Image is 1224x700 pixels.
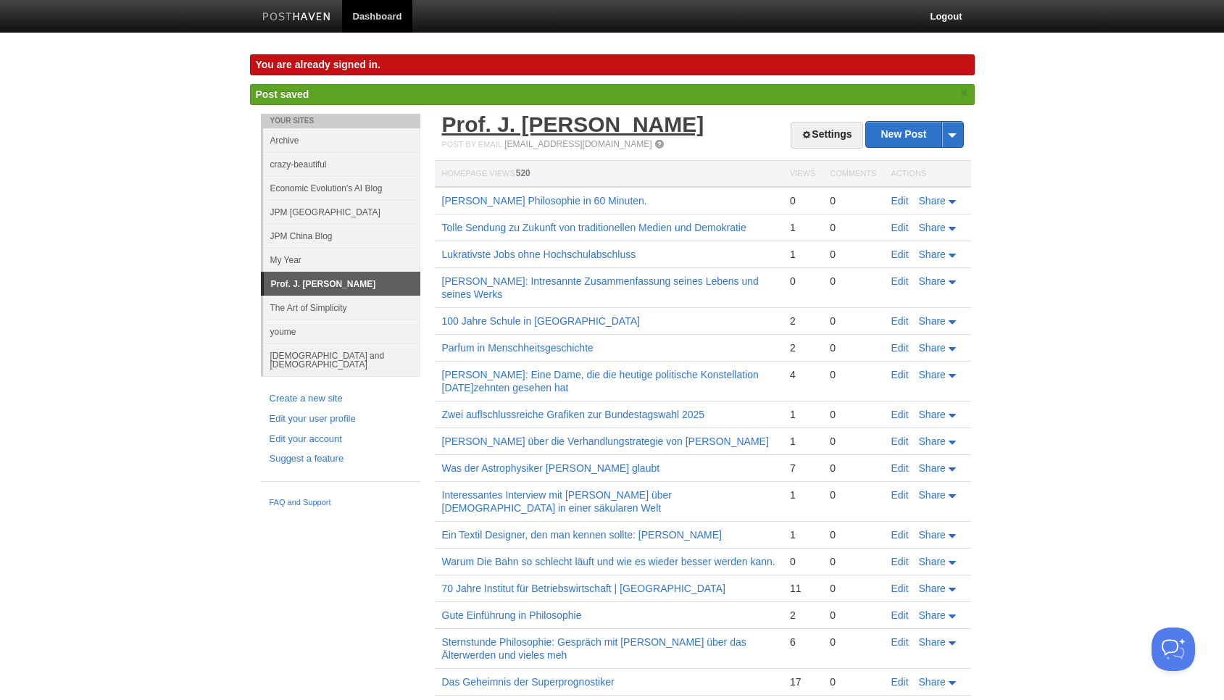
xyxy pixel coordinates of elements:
div: 0 [790,275,815,288]
a: Edit [891,436,909,447]
a: Edit your user profile [270,412,412,427]
span: Share [919,275,946,287]
a: New Post [866,122,962,147]
a: [PERSON_NAME]: Intresannte Zusammenfassung seines Lebens und seines Werks [442,275,759,300]
span: Post by Email [442,140,502,149]
span: Share [919,583,946,594]
span: Share [919,609,946,621]
a: Das Geheimnis der Superprognostiker [442,676,615,688]
a: JPM [GEOGRAPHIC_DATA] [263,200,420,224]
a: crazy-beautiful [263,152,420,176]
a: [PERSON_NAME] über die Verhandlungstrategie von [PERSON_NAME] [442,436,769,447]
a: FAQ and Support [270,496,412,509]
a: The Art of Simplicity [263,296,420,320]
div: 0 [830,582,876,595]
div: 0 [830,636,876,649]
a: Edit [891,489,909,501]
a: [DEMOGRAPHIC_DATA] and [DEMOGRAPHIC_DATA] [263,343,420,376]
a: Edit [891,462,909,474]
a: Prof. J. [PERSON_NAME] [442,112,704,136]
a: Was der Astrophysiker [PERSON_NAME] glaubt [442,462,660,474]
span: Share [919,249,946,260]
div: 0 [790,194,815,207]
div: 0 [830,194,876,207]
div: 6 [790,636,815,649]
a: [PERSON_NAME]: Eine Dame, die die heutige politische Konstellation [DATE]zehnten gesehen hat [442,369,759,393]
a: Edit [891,529,909,541]
a: Prof. J. [PERSON_NAME] [264,272,420,296]
div: 2 [790,609,815,622]
a: Economic Evolution's AI Blog [263,176,420,200]
a: Edit [891,315,909,327]
a: Archive [263,128,420,152]
div: 0 [830,675,876,688]
a: Edit [891,583,909,594]
span: Share [919,436,946,447]
div: 0 [830,341,876,354]
li: Your Sites [261,114,420,128]
div: 0 [830,314,876,328]
a: Edit your account [270,432,412,447]
div: 2 [790,341,815,354]
div: 1 [790,408,815,421]
div: 0 [830,275,876,288]
div: 0 [830,221,876,234]
div: 4 [790,368,815,381]
div: 0 [830,462,876,475]
a: Edit [891,369,909,380]
a: Tolle Sendung zu Zukunft von traditionellen Medien und Demokratie [442,222,746,233]
a: Edit [891,556,909,567]
a: Create a new site [270,391,412,407]
a: Sternstunde Philosophie: Gespräch mit [PERSON_NAME] über das Älterwerden und vieles meh [442,636,746,661]
a: My Year [263,248,420,272]
img: Posthaven-bar [262,12,331,23]
th: Actions [884,161,971,188]
div: 0 [830,528,876,541]
th: Views [783,161,823,188]
div: 1 [790,435,815,448]
div: 0 [830,408,876,421]
a: Settings [791,122,862,149]
a: Zwei auflschlussreiche Grafiken zur Bundestagswahl 2025 [442,409,705,420]
span: Share [919,529,946,541]
div: 1 [790,221,815,234]
span: Post saved [256,88,309,100]
span: Share [919,409,946,420]
a: Edit [891,195,909,207]
div: 0 [830,609,876,622]
span: Share [919,369,946,380]
span: Share [919,556,946,567]
div: 1 [790,528,815,541]
span: Share [919,342,946,354]
a: Edit [891,342,909,354]
div: 0 [830,368,876,381]
a: [PERSON_NAME] Philosophie in 60 Minuten. [442,195,647,207]
span: 520 [516,168,530,178]
a: Edit [891,275,909,287]
span: Share [919,195,946,207]
div: 0 [830,435,876,448]
div: 1 [790,248,815,261]
a: Edit [891,676,909,688]
a: Edit [891,222,909,233]
div: 0 [830,488,876,501]
a: Lukrativste Jobs ohne Hochschulabschluss [442,249,636,260]
a: × [958,84,971,102]
a: Warum Die Bahn so schlecht läuft und wie es wieder besser werden kann. [442,556,775,567]
div: 0 [830,555,876,568]
div: 0 [830,248,876,261]
a: Interessantes Interview mit [PERSON_NAME] über [DEMOGRAPHIC_DATA] in einer säkularen Welt [442,489,672,514]
a: Edit [891,636,909,648]
a: 70 Jahre Institut für Betriebswirtschaft | [GEOGRAPHIC_DATA] [442,583,725,594]
a: Edit [891,249,909,260]
div: 1 [790,488,815,501]
div: 2 [790,314,815,328]
a: Parfum in Menschheitsgeschichte [442,342,594,354]
iframe: Help Scout Beacon - Open [1152,628,1195,671]
a: [EMAIL_ADDRESS][DOMAIN_NAME] [504,139,651,149]
span: Share [919,636,946,648]
div: 0 [790,555,815,568]
span: Share [919,462,946,474]
a: Gute Einführung in Philosophie [442,609,582,621]
a: 100 Jahre Schule in [GEOGRAPHIC_DATA] [442,315,640,327]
